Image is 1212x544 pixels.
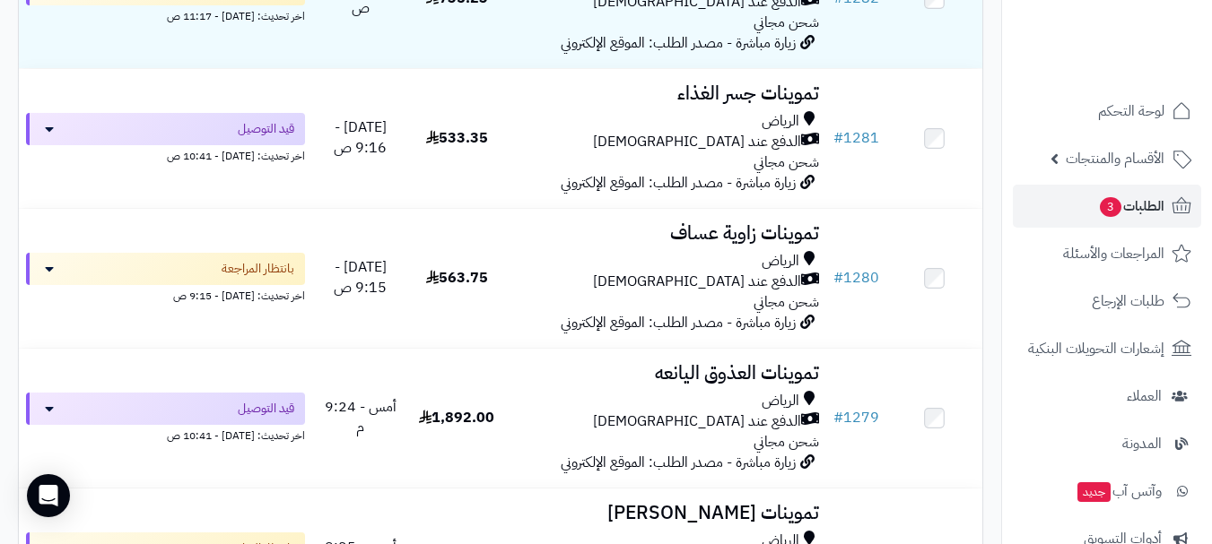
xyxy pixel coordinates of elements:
a: لوحة التحكم [1013,90,1201,133]
span: المراجعات والأسئلة [1063,241,1164,266]
span: إشعارات التحويلات البنكية [1028,336,1164,361]
a: وآتس آبجديد [1013,470,1201,513]
span: 1,892.00 [419,407,494,428]
h3: تموينات [PERSON_NAME] [512,503,819,523]
span: [DATE] - 9:16 ص [334,117,387,159]
span: قيد التوصيل [238,120,294,138]
span: شحن مجاني [754,12,819,33]
a: #1281 [833,127,879,149]
a: #1279 [833,407,879,428]
span: لوحة التحكم [1098,99,1164,124]
span: الرياض [762,251,799,272]
span: زيارة مباشرة - مصدر الطلب: الموقع الإلكتروني [561,172,796,194]
img: logo-2.png [1090,47,1195,85]
h3: تموينات العذوق اليانعه [512,363,819,384]
div: Open Intercom Messenger [27,474,70,517]
span: شحن مجاني [754,151,819,173]
span: بانتظار المراجعة [222,260,294,278]
div: اخر تحديث: [DATE] - 9:15 ص [26,285,305,304]
h3: تموينات جسر الغذاء [512,83,819,104]
a: إشعارات التحويلات البنكية [1013,327,1201,370]
span: قيد التوصيل [238,400,294,418]
span: الدفع عند [DEMOGRAPHIC_DATA] [593,411,801,432]
a: المراجعات والأسئلة [1013,232,1201,275]
span: # [833,407,843,428]
a: طلبات الإرجاع [1013,280,1201,323]
div: اخر تحديث: [DATE] - 10:41 ص [26,145,305,164]
h3: تموينات زاوية عساف [512,223,819,244]
span: الرياض [762,111,799,132]
a: الطلبات3 [1013,185,1201,228]
span: # [833,267,843,289]
span: # [833,127,843,149]
span: جديد [1077,482,1111,502]
div: اخر تحديث: [DATE] - 11:17 ص [26,5,305,24]
span: وآتس آب [1076,479,1162,504]
span: شحن مجاني [754,431,819,453]
div: اخر تحديث: [DATE] - 10:41 ص [26,425,305,444]
span: 3 [1100,197,1121,217]
span: [DATE] - 9:15 ص [334,256,387,298]
span: زيارة مباشرة - مصدر الطلب: الموقع الإلكتروني [561,312,796,333]
span: المدونة [1122,431,1162,456]
span: الدفع عند [DEMOGRAPHIC_DATA] [593,272,801,292]
span: 563.75 [426,267,488,289]
a: #1280 [833,267,879,289]
span: شحن مجاني [754,291,819,313]
span: العملاء [1127,384,1162,409]
span: الأقسام والمنتجات [1066,146,1164,171]
span: أمس - 9:24 م [325,396,397,438]
span: الطلبات [1098,194,1164,219]
a: العملاء [1013,375,1201,418]
span: الرياض [762,391,799,411]
a: المدونة [1013,422,1201,465]
span: الدفع عند [DEMOGRAPHIC_DATA] [593,132,801,152]
span: زيارة مباشرة - مصدر الطلب: الموقع الإلكتروني [561,452,796,473]
span: طلبات الإرجاع [1092,289,1164,314]
span: زيارة مباشرة - مصدر الطلب: الموقع الإلكتروني [561,32,796,54]
span: 533.35 [426,127,488,149]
